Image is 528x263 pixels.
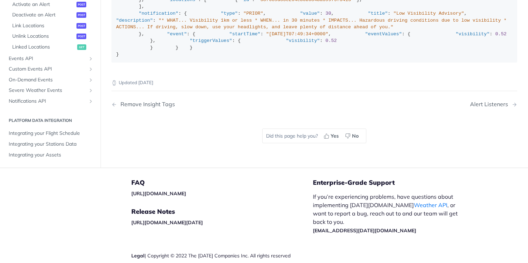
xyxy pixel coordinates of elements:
span: 0.52 [325,38,337,43]
h5: Release Notes [131,207,313,216]
span: 0.52 [495,31,506,37]
span: "visibility" [456,31,490,37]
span: get [77,44,86,50]
a: Next Page: Alert Listeners [470,101,517,108]
span: Custom Events API [9,66,86,73]
span: On-Demand Events [9,76,86,83]
span: Integrating your Flight Schedule [9,130,94,137]
span: post [76,34,86,39]
span: "description" [116,18,153,23]
a: Legal [131,253,145,259]
span: Yes [331,132,339,140]
span: "* WHAT... Visibility 1km or less * WHEN... in 30 minutes * IMPACTS... Hazardous driving conditio... [116,18,509,30]
a: Severe Weather EventsShow subpages for Severe Weather Events [5,85,95,96]
span: post [76,2,86,7]
a: Notifications APIShow subpages for Notifications API [5,96,95,107]
a: [URL][DOMAIN_NAME] [131,190,186,197]
span: "eventValues" [365,31,402,37]
span: "startTime" [229,31,261,37]
span: Unlink Locations [12,33,75,40]
h2: Platform DATA integration [5,118,95,124]
span: "PRIOR" [243,11,263,16]
span: post [76,12,86,18]
span: Integrating your Assets [9,152,94,159]
a: [URL][DOMAIN_NAME][DATE] [131,219,203,226]
span: post [76,23,86,29]
div: Remove Insight Tags [117,101,175,108]
span: "notification" [139,11,178,16]
span: Deactivate an Alert [12,12,75,19]
h5: FAQ [131,178,313,187]
span: "[DATE]T07:49:34+0000" [266,31,328,37]
h5: Enterprise-Grade Support [313,178,476,187]
span: Notifications API [9,98,86,105]
span: "title" [368,11,388,16]
a: On-Demand EventsShow subpages for On-Demand Events [5,75,95,85]
span: Linked Locations [12,44,75,51]
span: 30 [325,11,331,16]
span: Integrating your Stations Data [9,141,94,148]
span: "value" [300,11,320,16]
a: Weather API [414,202,447,209]
a: [EMAIL_ADDRESS][DATE][DOMAIN_NAME] [313,227,416,234]
button: Yes [321,131,343,141]
button: No [343,131,362,141]
div: | Copyright © 2022 The [DATE] Companies Inc. All rights reserved [131,252,313,259]
p: If you’re experiencing problems, have questions about implementing [DATE][DOMAIN_NAME] , or want ... [313,192,465,234]
a: Integrating your Flight Schedule [5,129,95,139]
a: Integrating your Assets [5,150,95,160]
a: Linked Locationsget [9,42,95,52]
button: Show subpages for On-Demand Events [88,77,94,83]
span: "visibility" [286,38,320,43]
div: Did this page help you? [262,129,366,143]
span: Severe Weather Events [9,87,86,94]
span: "triggerValues" [190,38,232,43]
button: Show subpages for Events API [88,56,94,61]
span: Link Locations [12,22,75,29]
a: Deactivate an Alertpost [9,10,95,20]
span: "Low Visibility Advisory" [394,11,464,16]
button: Show subpages for Severe Weather Events [88,88,94,93]
a: Events APIShow subpages for Events API [5,53,95,64]
a: Integrating your Stations Data [5,139,95,149]
a: Link Locationspost [9,21,95,31]
span: Activate an Alert [12,1,75,8]
p: Updated [DATE] [111,79,517,86]
a: Custom Events APIShow subpages for Custom Events API [5,64,95,74]
span: "event" [167,31,187,37]
nav: Pagination Controls [111,94,517,115]
span: "type" [221,11,238,16]
a: Unlink Locationspost [9,31,95,42]
button: Show subpages for Custom Events API [88,66,94,72]
button: Show subpages for Notifications API [88,98,94,104]
a: Previous Page: Remove Insight Tags [111,101,285,108]
div: Alert Listeners [470,101,512,108]
span: No [352,132,359,140]
span: Events API [9,55,86,62]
